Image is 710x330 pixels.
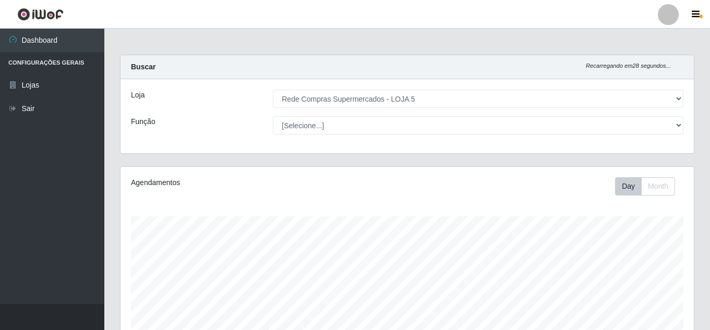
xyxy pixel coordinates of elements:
[615,177,683,195] div: Toolbar with button groups
[131,177,352,188] div: Agendamentos
[131,63,155,71] strong: Buscar
[615,177,675,195] div: First group
[615,177,642,195] button: Day
[131,116,155,127] label: Função
[641,177,675,195] button: Month
[131,90,145,101] label: Loja
[17,8,64,21] img: CoreUI Logo
[586,63,671,69] i: Recarregando em 28 segundos...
